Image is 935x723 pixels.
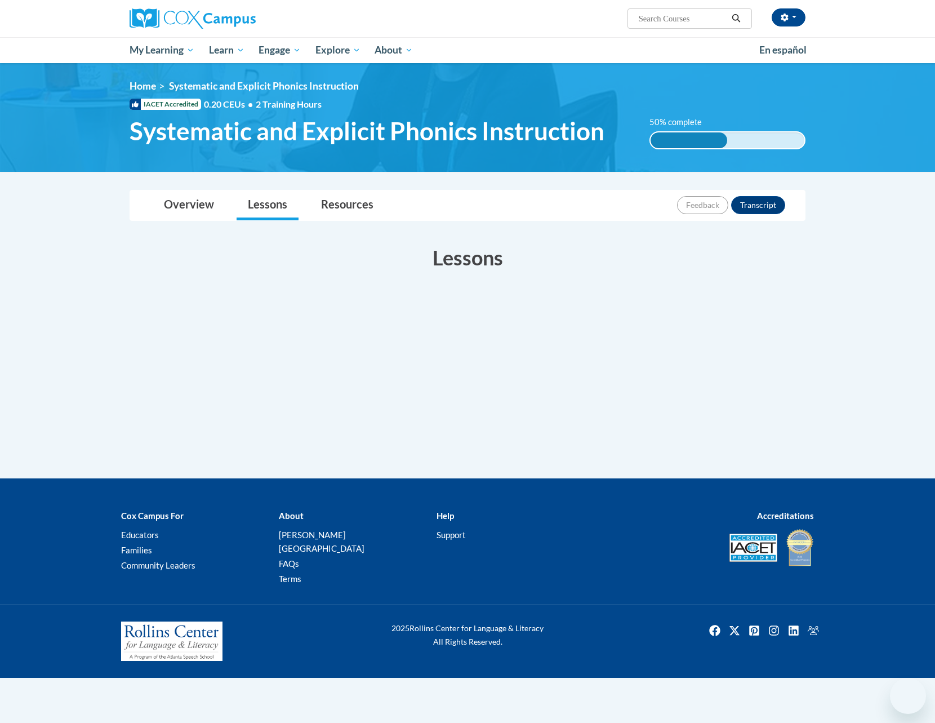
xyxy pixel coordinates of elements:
img: Twitter icon [725,622,743,640]
button: Search [728,12,745,25]
div: 50% complete [651,132,728,148]
a: Overview [153,190,225,220]
span: IACET Accredited [130,99,201,110]
b: Cox Campus For [121,511,184,521]
div: Rollins Center for Language & Literacy All Rights Reserved. [349,622,586,649]
a: About [368,37,421,63]
a: En español [752,38,814,62]
iframe: Button to launch messaging window [890,678,926,714]
span: • [248,99,253,109]
img: IDA® Accredited [786,528,814,567]
a: Home [130,80,156,92]
a: Terms [279,574,301,584]
a: [PERSON_NAME][GEOGRAPHIC_DATA] [279,530,364,553]
a: Families [121,545,152,555]
a: Educators [121,530,159,540]
b: About [279,511,304,521]
button: Transcript [731,196,785,214]
span: Systematic and Explicit Phonics Instruction [169,80,359,92]
img: Cox Campus [130,8,256,29]
input: Search Courses [638,12,728,25]
a: Support [437,530,466,540]
b: Help [437,511,454,521]
a: My Learning [122,37,202,63]
a: Explore [308,37,368,63]
span: 2 Training Hours [256,99,322,109]
span: About [375,43,413,57]
span: En español [759,44,807,56]
a: FAQs [279,558,299,569]
div: Main menu [113,37,822,63]
span: Learn [209,43,244,57]
a: Community Leaders [121,560,195,570]
a: Linkedin [785,622,803,640]
img: LinkedIn icon [785,622,803,640]
label: 50% complete [649,116,714,128]
a: Engage [251,37,308,63]
a: Instagram [765,622,783,640]
a: Lessons [237,190,299,220]
img: Instagram icon [765,622,783,640]
b: Accreditations [757,511,814,521]
a: Cox Campus [130,8,344,29]
a: Resources [310,190,385,220]
img: Accredited IACET® Provider [729,534,777,562]
a: Pinterest [745,622,763,640]
span: Engage [259,43,301,57]
img: Rollins Center for Language & Literacy - A Program of the Atlanta Speech School [121,622,222,661]
a: Facebook [706,622,724,640]
button: Feedback [677,196,728,214]
button: Account Settings [772,8,805,26]
span: 0.20 CEUs [204,98,256,110]
img: Facebook icon [706,622,724,640]
span: 2025 [391,623,409,633]
h3: Lessons [130,243,805,272]
img: Facebook group icon [804,622,822,640]
a: Learn [202,37,252,63]
a: Facebook Group [804,622,822,640]
span: My Learning [130,43,194,57]
a: Twitter [725,622,743,640]
span: Systematic and Explicit Phonics Instruction [130,116,604,146]
img: Pinterest icon [745,622,763,640]
span: Explore [315,43,360,57]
